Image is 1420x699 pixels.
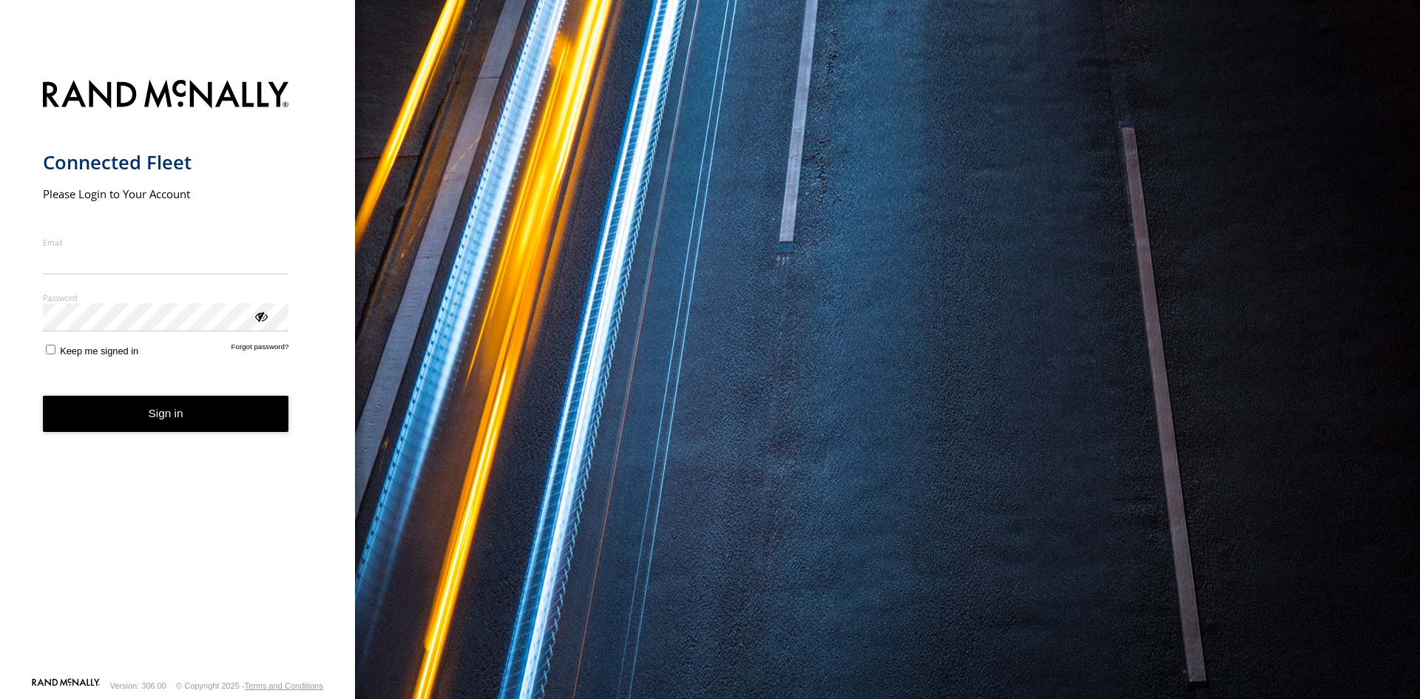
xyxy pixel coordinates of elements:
div: ViewPassword [253,308,268,323]
button: Sign in [43,396,289,432]
h1: Connected Fleet [43,150,289,175]
div: Version: 306.00 [110,681,166,690]
div: © Copyright 2025 - [176,681,323,690]
input: Keep me signed in [46,345,55,354]
span: Keep me signed in [60,345,138,357]
img: Rand McNally [43,77,289,115]
a: Terms and Conditions [245,681,323,690]
h2: Please Login to Your Account [43,186,289,201]
label: Password [43,292,289,303]
a: Visit our Website [32,678,100,693]
form: main [43,71,313,677]
a: Forgot password? [231,342,289,357]
label: Email [43,237,289,248]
